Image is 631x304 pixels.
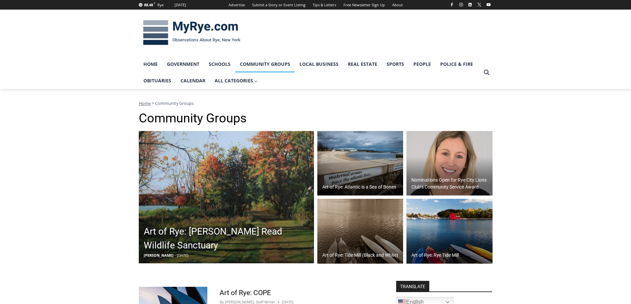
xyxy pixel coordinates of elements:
[139,100,493,107] nav: Breadcrumbs
[322,184,396,191] h2: Art of Rye: Atlantic is a Sea of Bones
[139,100,151,106] a: Home
[162,56,204,72] a: Government
[220,289,271,297] a: Art of Rye: COPE
[235,56,295,72] a: Community Groups
[152,100,154,106] span: >
[144,225,312,252] h2: Art of Rye: [PERSON_NAME] Read Wildlife Sanctuary
[409,56,436,72] a: People
[139,16,245,50] img: MyRye.com
[317,199,403,264] img: (PHOTO: Tide Mill (Black and White). In 2023, the property adjoining the yacht basin was develope...
[139,131,314,263] a: Art of Rye: [PERSON_NAME] Read Wildlife Sanctuary [PERSON_NAME] - [DATE]
[317,131,403,196] img: (PHOTO: “Atlantic is a Sea of Bones” by Lucille Clifton. Part of the Rye Poetry Path that recalls...
[466,1,474,9] a: Linkedin
[175,253,176,258] span: -
[157,2,164,8] div: Rye
[406,199,493,264] img: (PHOTO: Rye Tide Mill. The property began as a colonial grain mill in the 1770s and was active as...
[210,72,262,89] a: All Categories
[155,100,194,106] span: Community Groups
[139,111,493,126] h1: Community Groups
[411,177,491,191] h2: Nominations Open for Rye City Lions Club’s Community Service Award
[406,131,493,196] img: (PHOTO: The Rye City Lions Club will honor Kelly Jancski with the James A. and Marian M. Shea Com...
[485,1,493,9] a: YouTube
[396,281,429,291] strong: TRANSLATE
[317,199,403,264] a: Art of Rye: Tide Mill (Black and White)
[144,2,153,7] span: 88.48
[406,199,493,264] a: Art of Rye: Rye Tide Mill
[176,72,210,89] a: Calendar
[204,56,235,72] a: Schools
[144,253,174,258] span: [PERSON_NAME]
[139,131,314,263] img: (PHOTO: Edith G. Read Wildlife Sanctuary (Acrylic 12x24). Trail along Playland Lake. By Elizabeth...
[436,56,478,72] a: Police & Fire
[481,66,493,78] button: View Search Form
[215,77,258,84] span: All Categories
[475,1,483,9] a: X
[295,56,343,72] a: Local Business
[382,56,409,72] a: Sports
[139,56,162,72] a: Home
[322,252,398,259] h2: Art of Rye: Tide Mill (Black and White)
[411,252,459,259] h2: Art of Rye: Rye Tide Mill
[139,72,176,89] a: Obituaries
[139,56,481,89] nav: Primary Navigation
[406,131,493,196] a: Nominations Open for Rye City Lions Club’s Community Service Award
[457,1,465,9] a: Instagram
[154,1,155,5] span: F
[175,2,186,8] div: [DATE]
[448,1,456,9] a: Facebook
[177,253,188,258] span: [DATE]
[317,131,403,196] a: Art of Rye: Atlantic is a Sea of Bones
[343,56,382,72] a: Real Estate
